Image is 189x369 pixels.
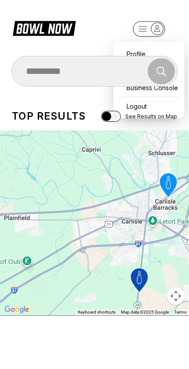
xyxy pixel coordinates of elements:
[174,310,186,314] a: Terms (opens in new tab)
[2,304,31,315] a: Open this area in Google Maps (opens a new window)
[121,310,169,314] span: Map data ©2025 Google
[2,304,31,315] img: Google
[118,46,180,62] a: Profile
[167,287,185,305] button: Map camera controls
[125,266,154,296] gmp-advanced-marker: Midway Bowling - Carlisle
[78,309,116,315] button: Keyboard shortcuts
[101,111,121,122] input: See Results on Map
[125,113,177,120] span: See Results on Map
[154,171,183,201] gmp-advanced-marker: Strike Zone Bowling Center
[12,110,86,122] div: Top results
